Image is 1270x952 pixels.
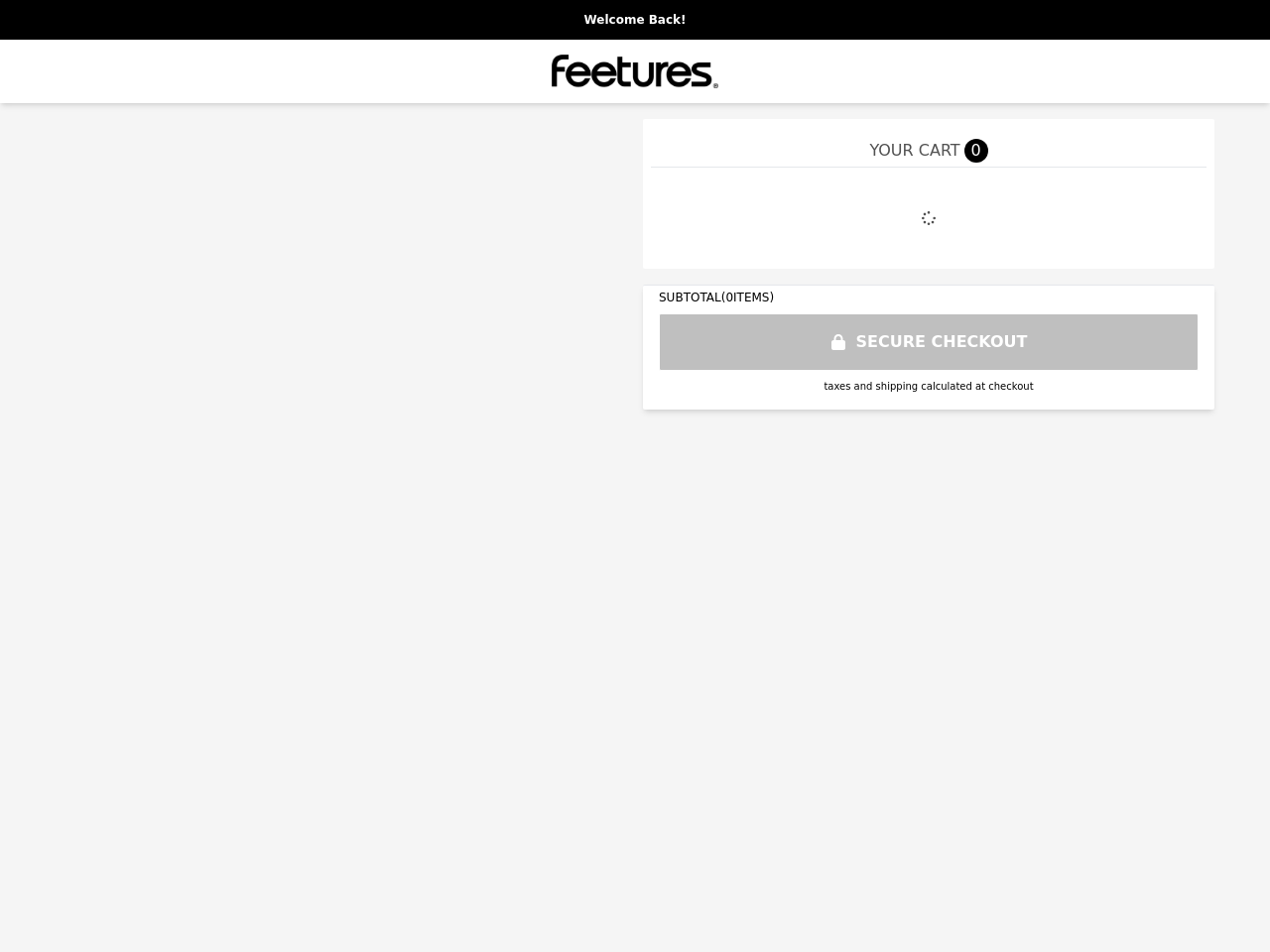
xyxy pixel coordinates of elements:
[12,12,1258,28] p: Welcome Back!
[869,139,959,163] span: YOUR CART
[964,139,988,163] span: 0
[552,52,718,91] img: Brand Logo
[721,291,774,304] span: ( 0 ITEMS)
[659,291,721,304] span: SUBTOTAL
[659,379,1199,394] div: taxes and shipping calculated at checkout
